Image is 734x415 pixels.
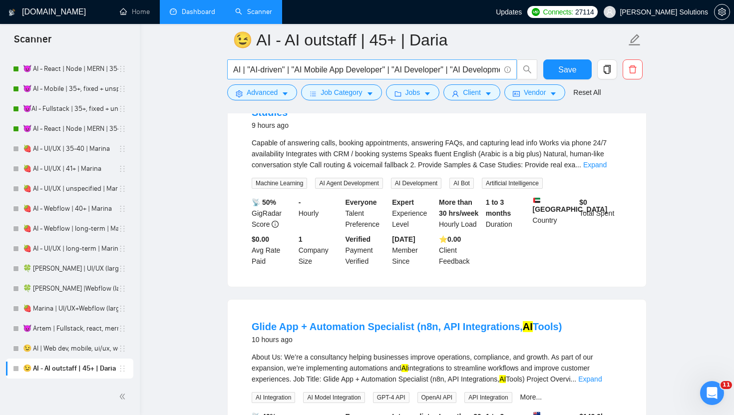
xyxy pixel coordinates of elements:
[532,8,540,16] img: upwork-logo.png
[6,199,133,219] li: 🍓 AI - Webflow | 40+ | Marina
[6,339,133,359] li: 😉 AI | Web dev, mobile, ui/ux, webflow, medtech, fintech (large-size comp) | Daria
[571,375,577,383] span: ...
[575,6,594,17] span: 27114
[118,205,126,213] span: holder
[297,197,344,230] div: Hourly
[6,239,133,259] li: 🍓 AI - UI/UX | long-term | Marina
[252,334,562,346] div: 10 hours ago
[520,393,542,401] a: More...
[321,87,362,98] span: Job Category
[297,234,344,267] div: Company Size
[523,321,533,332] mark: AI
[6,139,133,159] li: 🍓 AI - UI/UX | 35-40 | Marina
[482,178,543,189] span: Artificial Intelligence
[118,185,126,193] span: holder
[598,65,617,74] span: copy
[118,325,126,333] span: holder
[579,198,587,206] b: $ 0
[463,87,481,98] span: Client
[23,219,118,239] a: 🍓 AI - Webflow | long-term | Marina
[484,197,531,230] div: Duration
[346,198,377,206] b: Everyone
[518,65,537,74] span: search
[252,119,622,131] div: 9 hours ago
[252,321,562,332] a: Glide App + Automation Specialist (n8n, API Integrations,AITools)
[23,359,118,379] a: 😉 AI - AI outstaff | 45+ | Daria
[367,90,373,97] span: caret-down
[23,99,118,119] a: 😈AI - Fullstack | 35+, fixed + unsp (expert)| Artem
[344,197,390,230] div: Talent Preference
[550,90,557,97] span: caret-down
[401,364,408,372] mark: AI
[373,392,409,403] span: GPT-4 API
[118,285,126,293] span: holder
[23,279,118,299] a: 🍀 [PERSON_NAME] |Webflow (large-size comp)
[252,235,269,243] b: $0.00
[346,235,371,243] b: Verified
[437,197,484,230] div: Hourly Load
[118,305,126,313] span: holder
[6,79,133,99] li: 😈 AI - Mobile | 35+, fixed + unspec (large-size comp) | Artem
[118,65,126,73] span: holder
[118,225,126,233] span: holder
[577,197,624,230] div: Total Spent
[23,319,118,339] a: 😈 Artem | Fullstack, react, mern, mobile, laravel, php, flutter, python, ui/ux, webflow (large-si...
[628,33,641,46] span: edit
[6,299,133,319] li: 🍓 Marina | UI/UX+Webflow (large-size comp)
[118,245,126,253] span: holder
[235,7,272,16] a: searchScanner
[299,235,303,243] b: 1
[714,8,730,16] a: setting
[23,119,118,139] a: 😈 AI - React | Node | MERN | 35+, fixed + unspec (expert) | Artem
[437,234,484,267] div: Client Feedback
[417,392,457,403] span: OpenAI API
[6,119,133,139] li: 😈 AI - React | Node | MERN | 35+, fixed + unspec (expert) | Artem
[252,178,307,189] span: Machine Learning
[6,59,133,79] li: 😈 AI - React | Node | MERN | 35+, fixed + unspec (large-size comp) | Artem
[252,352,622,385] div: About Us: We’re a consultancy helping businesses improve operations, compliance, and growth. As p...
[449,178,474,189] span: AI Bot
[315,178,382,189] span: AI Agent Development
[23,239,118,259] a: 🍓 AI - UI/UX | long-term | Marina
[513,90,520,97] span: idcard
[23,139,118,159] a: 🍓 AI - UI/UX | 35-40 | Marina
[6,259,133,279] li: 🍀 Ivan | UI/UX (large-size comp)
[443,84,500,100] button: userClientcaret-down
[23,159,118,179] a: 🍓 AI - UI/UX | 41+ | Marina
[118,145,126,153] span: holder
[386,84,440,100] button: folderJobscaret-down
[282,90,289,97] span: caret-down
[452,90,459,97] span: user
[721,381,732,389] span: 11
[390,234,437,267] div: Member Since
[6,319,133,339] li: 😈 Artem | Fullstack, react, mern, mobile, laravel, php, flutter, python, ui/ux, webflow (large-si...
[6,32,59,53] span: Scanner
[118,125,126,133] span: holder
[623,65,642,74] span: delete
[531,197,578,230] div: Country
[118,345,126,353] span: holder
[504,84,565,100] button: idcardVendorcaret-down
[485,90,492,97] span: caret-down
[504,66,511,73] span: info-circle
[439,198,478,217] b: More than 30 hrs/week
[575,161,581,169] span: ...
[170,7,215,16] a: dashboardDashboard
[8,4,15,20] img: logo
[6,99,133,119] li: 😈AI - Fullstack | 35+, fixed + unsp (expert)| Artem
[118,105,126,113] span: holder
[247,87,278,98] span: Advanced
[533,197,540,204] img: 🇦🇪
[424,90,431,97] span: caret-down
[499,375,506,383] mark: AI
[118,165,126,173] span: holder
[250,197,297,230] div: GigRadar Score
[391,178,441,189] span: AI Development
[303,392,365,403] span: AI Model Integration
[118,85,126,93] span: holder
[233,63,500,76] input: Search Freelance Jobs...
[23,59,118,79] a: 😈 AI - React | Node | MERN | 35+, fixed + unspec (large-size comp) | Artem
[118,365,126,373] span: holder
[496,8,522,16] span: Updates
[390,197,437,230] div: Experience Level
